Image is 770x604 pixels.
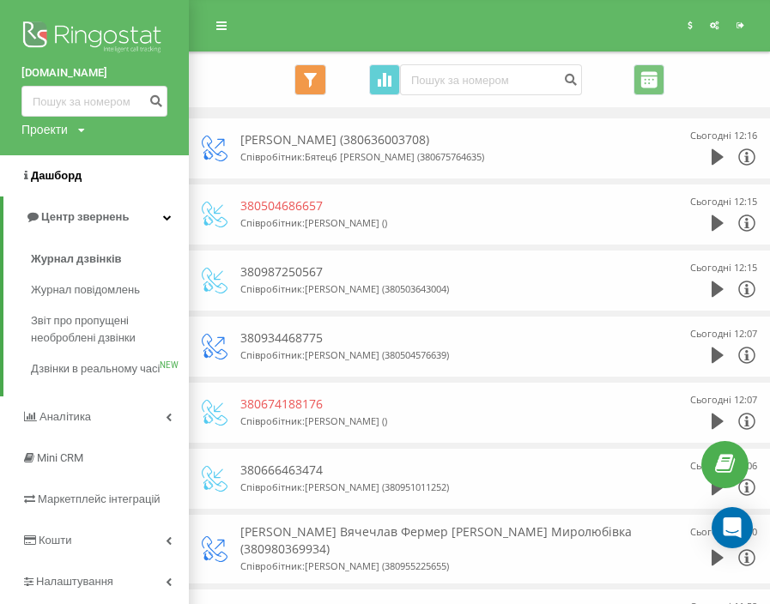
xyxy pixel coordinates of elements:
div: Сьогодні 12:00 [690,523,757,541]
span: Журнал повідомлень [31,281,140,299]
div: Співробітник : [PERSON_NAME] (380955225655) [240,558,646,575]
div: Open Intercom Messenger [712,507,753,548]
div: Проекти [21,121,68,138]
div: Сьогодні 12:15 [690,193,757,210]
div: Сьогодні 12:06 [690,457,757,474]
div: 380934468775 [240,329,646,347]
div: [PERSON_NAME] Вячечлав Фермер [PERSON_NAME] Миролюбівка (380980369934) [240,523,646,558]
span: Налаштування [36,575,113,588]
a: Центр звернень [3,196,189,238]
input: Пошук за номером [400,64,582,95]
span: Кошти [39,534,71,547]
span: Дзвінки в реальному часі [31,360,160,377]
a: Дзвінки в реальному часіNEW [31,353,189,384]
input: Пошук за номером [21,86,167,117]
span: Центр звернень [41,210,129,223]
span: Журнал дзвінків [31,251,122,268]
span: Звіт про пропущені необроблені дзвінки [31,312,180,347]
div: Сьогодні 12:07 [690,391,757,408]
div: 380504686657 [240,197,646,214]
a: Журнал дзвінків [31,244,189,275]
div: Сьогодні 12:16 [690,127,757,144]
span: Дашборд [31,169,82,182]
div: Співробітник : [PERSON_NAME] () [240,413,646,430]
div: Співробітник : [PERSON_NAME] () [240,214,646,232]
div: Співробітник : [PERSON_NAME] (380951011252) [240,479,646,496]
div: 380987250567 [240,263,646,281]
span: Маркетплейс інтеграцій [38,492,161,505]
div: 380674188176 [240,396,646,413]
span: Аналiтика [39,410,91,423]
img: Ringostat logo [21,17,167,60]
div: 380666463474 [240,462,646,479]
a: Журнал повідомлень [31,275,189,305]
div: Сьогодні 12:15 [690,259,757,276]
div: Співробітник : [PERSON_NAME] (380504576639) [240,347,646,364]
div: Співробітник : [PERSON_NAME] (380503643004) [240,281,646,298]
div: Сьогодні 12:07 [690,325,757,342]
span: Mini CRM [37,451,83,464]
div: Співробітник : Бятецб [PERSON_NAME] (380675764635) [240,148,646,166]
div: [PERSON_NAME] (380636003708) [240,131,646,148]
a: [DOMAIN_NAME] [21,64,167,82]
a: Звіт про пропущені необроблені дзвінки [31,305,189,353]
